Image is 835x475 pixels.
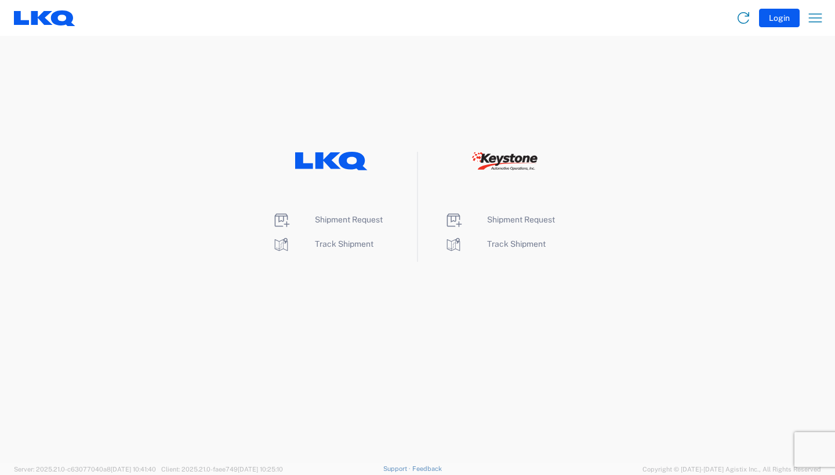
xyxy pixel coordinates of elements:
[161,466,283,473] span: Client: 2025.21.0-faee749
[487,215,555,224] span: Shipment Request
[444,239,546,249] a: Track Shipment
[487,239,546,249] span: Track Shipment
[315,215,383,224] span: Shipment Request
[642,464,821,474] span: Copyright © [DATE]-[DATE] Agistix Inc., All Rights Reserved
[272,215,383,224] a: Shipment Request
[444,215,555,224] a: Shipment Request
[412,465,442,472] a: Feedback
[272,239,373,249] a: Track Shipment
[238,466,283,473] span: [DATE] 10:25:10
[383,465,412,472] a: Support
[759,9,800,27] button: Login
[14,466,156,473] span: Server: 2025.21.0-c63077040a8
[315,239,373,249] span: Track Shipment
[111,466,156,473] span: [DATE] 10:41:40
